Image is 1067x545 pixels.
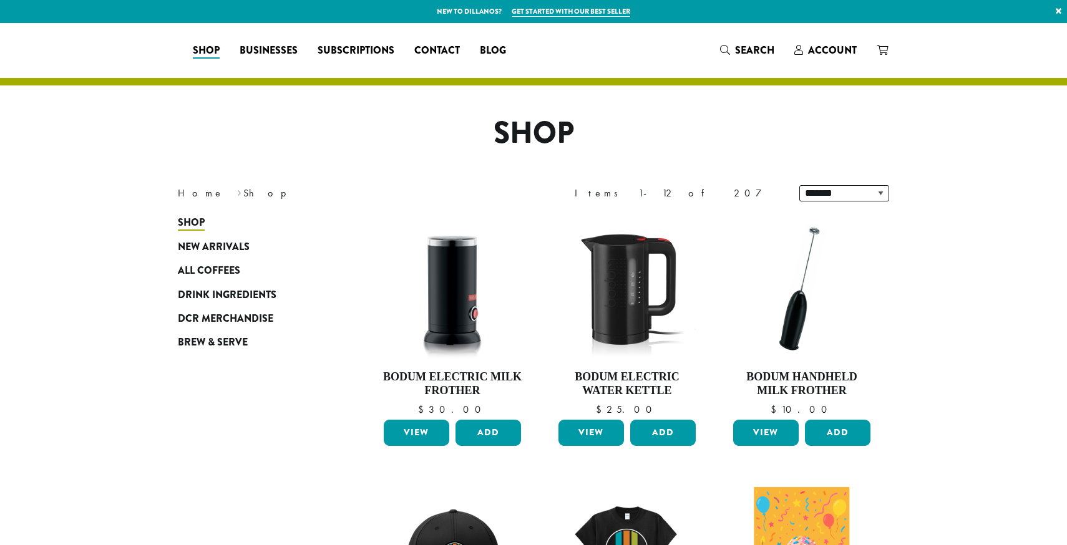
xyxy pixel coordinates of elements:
[193,43,220,59] span: Shop
[733,420,799,446] a: View
[178,335,248,350] span: Brew & Serve
[240,43,298,59] span: Businesses
[596,403,607,416] span: $
[456,420,521,446] button: Add
[418,403,429,416] span: $
[555,370,699,397] h4: Bodum Electric Water Kettle
[381,217,524,360] img: DP3954.01-002.png
[237,181,241,201] span: ›
[771,403,781,416] span: $
[384,420,449,446] a: View
[480,43,506,59] span: Blog
[178,259,328,282] a: All Coffees
[808,43,857,57] span: Account
[805,420,870,446] button: Add
[178,287,276,303] span: Drink Ingredients
[630,420,696,446] button: Add
[318,43,394,59] span: Subscriptions
[418,403,487,416] bdi: 30.00
[512,6,630,17] a: Get started with our best seller
[178,215,205,231] span: Shop
[178,186,515,201] nav: Breadcrumb
[558,420,624,446] a: View
[710,40,784,60] a: Search
[381,370,524,397] h4: Bodum Electric Milk Frother
[381,217,524,415] a: Bodum Electric Milk Frother $30.00
[735,43,774,57] span: Search
[178,186,224,200] a: Home
[575,186,781,201] div: Items 1-12 of 207
[555,217,699,360] img: DP3955.01.png
[178,211,328,234] a: Shop
[730,217,874,360] img: DP3927.01-002.png
[178,307,328,330] a: DCR Merchandise
[183,41,230,60] a: Shop
[414,43,460,59] span: Contact
[730,370,874,397] h4: Bodum Handheld Milk Frother
[771,403,833,416] bdi: 10.00
[178,239,250,255] span: New Arrivals
[178,263,240,279] span: All Coffees
[178,235,328,259] a: New Arrivals
[178,330,328,354] a: Brew & Serve
[168,115,899,152] h1: Shop
[596,403,658,416] bdi: 25.00
[555,217,699,415] a: Bodum Electric Water Kettle $25.00
[178,311,273,327] span: DCR Merchandise
[178,282,328,306] a: Drink Ingredients
[730,217,874,415] a: Bodum Handheld Milk Frother $10.00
